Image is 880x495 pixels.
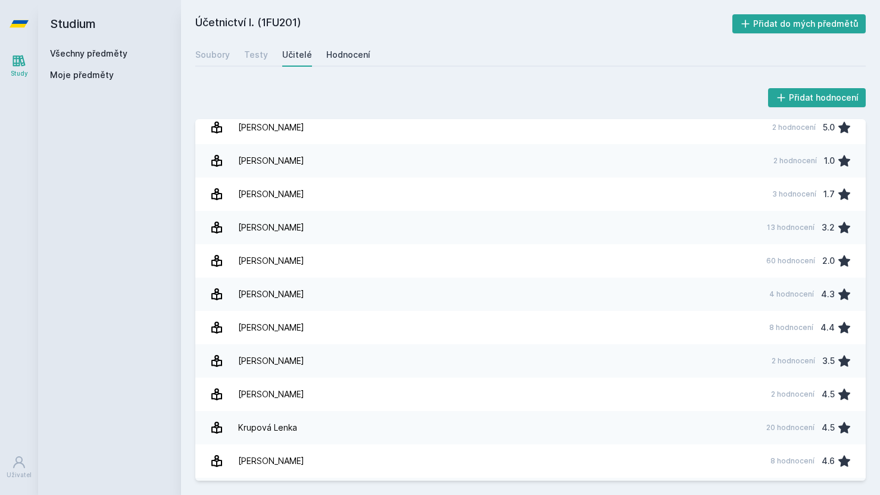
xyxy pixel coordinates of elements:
div: 8 hodnocení [769,323,813,332]
span: Moje předměty [50,69,114,81]
div: [PERSON_NAME] [238,282,304,306]
div: [PERSON_NAME] [238,449,304,473]
div: 2 hodnocení [772,123,816,132]
a: [PERSON_NAME] 3 hodnocení 1.7 [195,178,866,211]
div: Hodnocení [326,49,370,61]
button: Přidat do mých předmětů [732,14,866,33]
h2: Účetnictví I. (1FU201) [195,14,732,33]
div: [PERSON_NAME] [238,182,304,206]
a: [PERSON_NAME] 2 hodnocení 4.5 [195,378,866,411]
div: 2 hodnocení [771,390,815,399]
a: Krupová Lenka 20 hodnocení 4.5 [195,411,866,444]
a: Testy [244,43,268,67]
div: Testy [244,49,268,61]
div: 4.4 [820,316,835,340]
div: 13 hodnocení [767,223,815,232]
div: [PERSON_NAME] [238,116,304,139]
button: Přidat hodnocení [768,88,866,107]
a: Učitelé [282,43,312,67]
a: [PERSON_NAME] 2 hodnocení 3.5 [195,344,866,378]
a: Uživatel [2,449,36,485]
div: 3.2 [822,216,835,239]
div: 1.7 [823,182,835,206]
a: Všechny předměty [50,48,127,58]
div: Soubory [195,49,230,61]
div: 4.3 [821,282,835,306]
div: 4 hodnocení [769,289,814,299]
div: 1.0 [824,149,835,173]
div: 2 hodnocení [772,356,815,366]
div: 5.0 [823,116,835,139]
a: Soubory [195,43,230,67]
a: [PERSON_NAME] 8 hodnocení 4.6 [195,444,866,478]
div: Study [11,69,28,78]
div: 60 hodnocení [766,256,815,266]
div: [PERSON_NAME] [238,249,304,273]
div: 3.5 [822,349,835,373]
div: Učitelé [282,49,312,61]
div: 3 hodnocení [772,189,816,199]
div: [PERSON_NAME] [238,349,304,373]
div: Krupová Lenka [238,416,297,440]
div: [PERSON_NAME] [238,216,304,239]
div: [PERSON_NAME] [238,382,304,406]
div: [PERSON_NAME] [238,149,304,173]
div: 4.5 [822,382,835,406]
a: Study [2,48,36,84]
div: 20 hodnocení [766,423,815,432]
a: [PERSON_NAME] 2 hodnocení 1.0 [195,144,866,178]
div: Uživatel [7,471,32,480]
a: [PERSON_NAME] 4 hodnocení 4.3 [195,278,866,311]
a: [PERSON_NAME] 60 hodnocení 2.0 [195,244,866,278]
div: 8 hodnocení [770,456,815,466]
a: [PERSON_NAME] 13 hodnocení 3.2 [195,211,866,244]
div: 2.0 [822,249,835,273]
div: 4.5 [822,416,835,440]
div: 2 hodnocení [773,156,817,166]
div: 4.6 [822,449,835,473]
a: [PERSON_NAME] 2 hodnocení 5.0 [195,111,866,144]
a: [PERSON_NAME] 8 hodnocení 4.4 [195,311,866,344]
div: [PERSON_NAME] [238,316,304,340]
a: Hodnocení [326,43,370,67]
